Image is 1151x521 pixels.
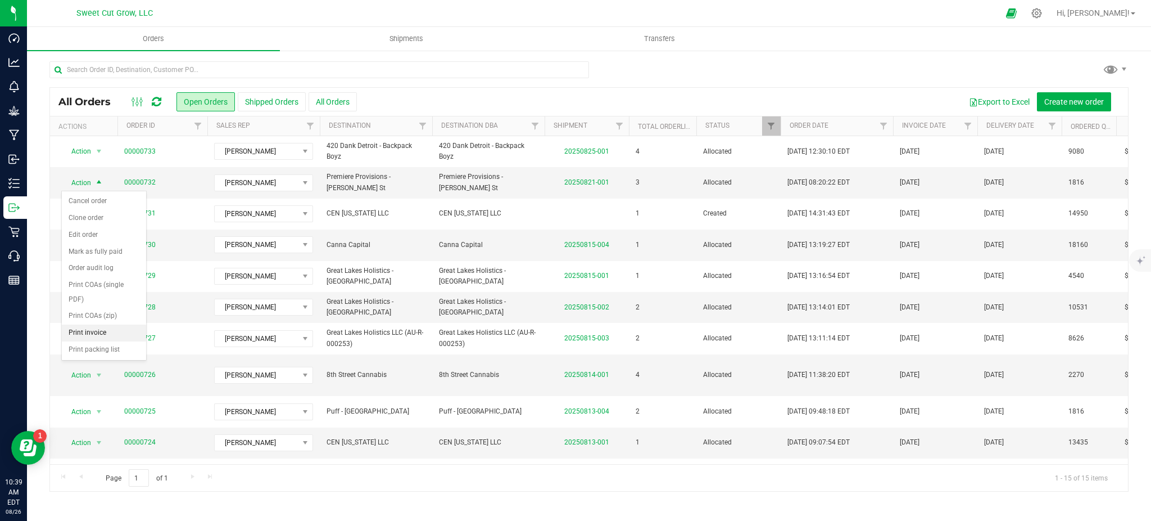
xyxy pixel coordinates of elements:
span: Shipments [374,34,438,44]
a: 20250814-001 [564,371,609,379]
li: Cancel order [62,193,146,210]
span: [DATE] 13:19:27 EDT [787,240,850,250]
span: 4540 [1068,271,1084,281]
span: Page of 1 [96,469,177,487]
div: Actions [58,123,113,131]
span: 1 - 15 of 15 items [1046,469,1117,486]
span: [DATE] [900,302,919,313]
span: [DATE] 13:16:54 EDT [787,271,850,281]
span: [DATE] [900,271,919,281]
a: Shipments [280,27,533,51]
a: 20250813-004 [564,407,609,415]
span: [DATE] [984,437,1004,448]
span: [DATE] [900,177,919,188]
a: Filter [610,116,629,136]
span: Action [61,435,92,451]
span: select [92,367,106,383]
span: [DATE] [984,271,1004,281]
span: Premiere Provisions - [PERSON_NAME] St [439,172,538,193]
span: 420 Dank Detroit - Backpack Boyz [327,141,425,162]
a: Delivery Date [986,122,1034,129]
span: [DATE] [900,406,919,417]
a: Destination [329,122,371,129]
span: Premiere Provisions - [PERSON_NAME] St [327,172,425,193]
span: 1 [636,240,640,250]
a: 00000725 [124,406,156,417]
span: [PERSON_NAME] [215,143,298,159]
input: Search Order ID, Destination, Customer PO... [49,61,589,78]
a: 00000733 [124,146,156,157]
li: Print COAs (zip) [62,308,146,325]
span: [DATE] [900,370,919,380]
p: 08/26 [5,507,22,516]
a: Ordered qty [1071,123,1114,131]
inline-svg: Manufacturing [8,129,20,141]
inline-svg: Retail [8,226,20,237]
span: [DATE] [984,302,1004,313]
span: [DATE] [984,333,1004,344]
span: 10531 [1068,302,1088,313]
span: Great Lakes Holistics LLC (AU-R-000253) [439,327,538,349]
span: 1816 [1068,406,1084,417]
span: [DATE] [900,333,919,344]
span: 14950 [1068,208,1088,219]
inline-svg: Grow [8,105,20,116]
a: 20250821-001 [564,178,609,186]
li: Clone order [62,210,146,227]
a: Order Date [790,122,828,129]
span: 2 [636,302,640,313]
span: [DATE] [984,370,1004,380]
span: All Orders [58,96,122,108]
span: Action [61,404,92,420]
span: Canna Capital [439,240,538,250]
span: Created [703,208,774,219]
span: Great Lakes Holistics - [GEOGRAPHIC_DATA] [327,297,425,318]
span: Great Lakes Holistics - [GEOGRAPHIC_DATA] [439,266,538,287]
inline-svg: Reports [8,275,20,286]
span: [DATE] [984,240,1004,250]
button: Open Orders [176,92,235,111]
span: 4 [636,370,640,380]
a: Transfers [533,27,786,51]
button: Export to Excel [962,92,1037,111]
a: Order ID [126,122,155,129]
a: 20250825-001 [564,147,609,155]
span: CEN [US_STATE] LLC [327,437,425,448]
span: Allocated [703,302,774,313]
a: Filter [526,116,545,136]
p: 10:39 AM EDT [5,477,22,507]
span: 1 [636,271,640,281]
li: Edit order [62,227,146,244]
span: [DATE] [900,240,919,250]
span: 13435 [1068,437,1088,448]
span: 1 [636,437,640,448]
span: Hi, [PERSON_NAME]! [1057,8,1130,17]
a: Filter [1043,116,1062,136]
a: 00000732 [124,177,156,188]
span: 8th Street Cannabis [327,370,425,380]
span: Allocated [703,437,774,448]
span: select [92,143,106,159]
a: Filter [301,116,320,136]
span: Allocated [703,177,774,188]
span: Action [61,143,92,159]
span: [PERSON_NAME] [215,367,298,383]
span: [PERSON_NAME] [215,299,298,315]
span: [PERSON_NAME] [215,268,298,284]
span: Allocated [703,333,774,344]
a: Filter [189,116,207,136]
a: Destination DBA [441,122,498,129]
a: Invoice Date [902,122,946,129]
span: Transfers [629,34,690,44]
span: 2 [636,406,640,417]
span: Allocated [703,146,774,157]
a: 20250815-004 [564,241,609,249]
button: Shipped Orders [238,92,306,111]
li: Print packing list [62,342,146,358]
a: Filter [414,116,432,136]
a: Shipment [554,122,587,129]
span: 420 Dank Detroit - Backpack Boyz [439,141,538,162]
span: 8626 [1068,333,1084,344]
span: [DATE] 13:11:14 EDT [787,333,850,344]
